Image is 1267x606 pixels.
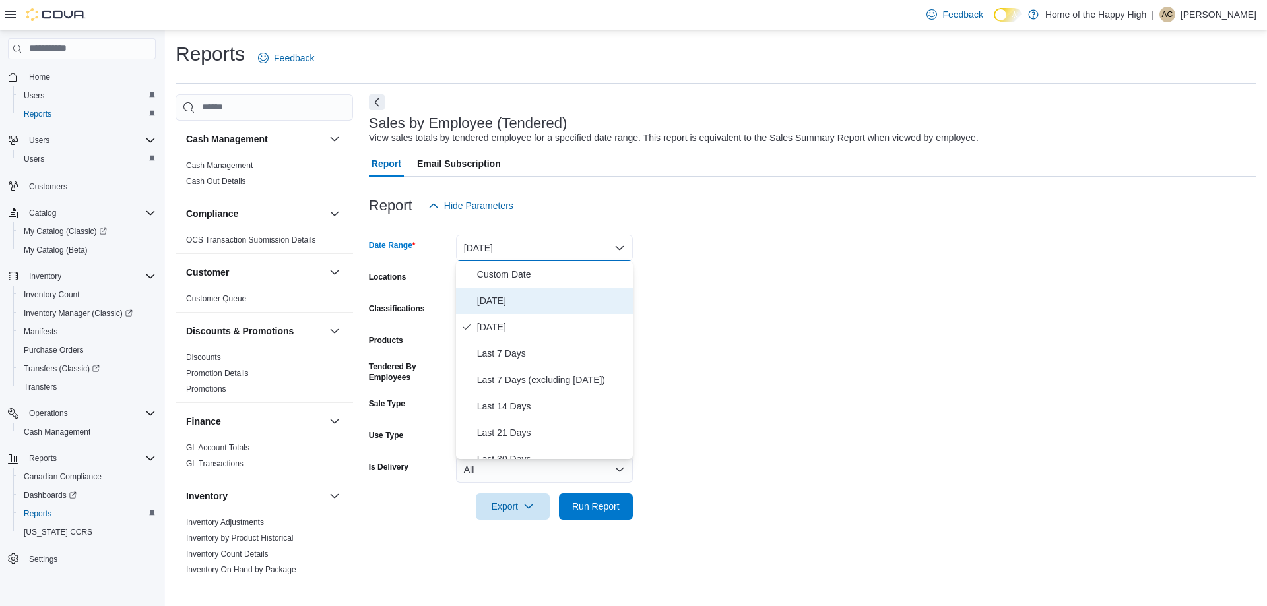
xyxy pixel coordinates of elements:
[8,62,156,601] nav: Complex example
[327,413,342,429] button: Finance
[24,551,63,567] a: Settings
[3,204,161,222] button: Catalog
[18,469,156,485] span: Canadian Compliance
[18,379,62,395] a: Transfers
[3,404,161,423] button: Operations
[29,554,57,564] span: Settings
[186,517,264,528] span: Inventory Adjustments
[29,181,67,192] span: Customers
[18,324,156,340] span: Manifests
[1162,7,1173,22] span: AC
[186,353,221,362] a: Discounts
[13,468,161,486] button: Canadian Compliance
[186,384,226,394] span: Promotions
[24,133,55,148] button: Users
[186,235,316,245] a: OCS Transaction Submission Details
[186,443,249,452] a: GL Account Totals
[921,1,988,28] a: Feedback
[18,487,156,503] span: Dashboards
[369,398,405,409] label: Sale Type
[24,268,156,284] span: Inventory
[186,161,253,170] a: Cash Management
[13,359,161,378] a: Transfers (Classic)
[24,450,62,466] button: Reports
[176,232,353,253] div: Compliance
[18,506,57,522] a: Reports
[186,294,246,303] a: Customer Queue
[18,151,49,167] a: Users
[1152,7,1154,22] p: |
[24,179,73,195] a: Customers
[1159,7,1175,22] div: Abigail Chapella
[24,450,156,466] span: Reports
[1181,7,1256,22] p: [PERSON_NAME]
[18,305,138,321] a: Inventory Manager (Classic)
[186,133,324,146] button: Cash Management
[18,106,57,122] a: Reports
[24,90,44,101] span: Users
[942,8,983,21] span: Feedback
[186,415,221,428] h3: Finance
[18,88,49,104] a: Users
[1045,7,1146,22] p: Home of the Happy High
[186,489,324,502] button: Inventory
[18,506,156,522] span: Reports
[186,489,228,502] h3: Inventory
[186,415,324,428] button: Finance
[417,150,501,177] span: Email Subscription
[13,222,161,241] a: My Catalog (Classic)
[186,533,294,543] span: Inventory by Product Historical
[176,291,353,312] div: Customer
[186,207,324,220] button: Compliance
[186,176,246,187] span: Cash Out Details
[24,382,57,392] span: Transfers
[186,565,296,574] a: Inventory On Hand by Package
[484,493,542,520] span: Export
[176,41,245,67] h1: Reports
[372,150,401,177] span: Report
[26,8,86,21] img: Cova
[13,486,161,504] a: Dashboards
[18,324,63,340] a: Manifests
[13,286,161,304] button: Inventory Count
[369,335,403,346] label: Products
[24,177,156,194] span: Customers
[29,408,68,419] span: Operations
[186,324,294,338] h3: Discounts & Promotions
[13,504,161,523] button: Reports
[24,551,156,567] span: Settings
[24,226,107,237] span: My Catalog (Classic)
[327,206,342,222] button: Compliance
[572,500,620,513] span: Run Report
[477,346,628,361] span: Last 7 Days
[369,462,408,472] label: Is Delivery
[3,176,161,195] button: Customers
[186,518,264,527] a: Inventory Adjustments
[477,451,628,467] span: Last 30 Days
[327,131,342,147] button: Cash Management
[186,458,244,469] span: GL Transactions
[369,303,425,314] label: Classifications
[186,368,249,379] span: Promotion Details
[18,524,98,540] a: [US_STATE] CCRS
[477,372,628,388] span: Last 7 Days (excluding [DATE])
[456,456,633,483] button: All
[476,493,550,520] button: Export
[18,88,156,104] span: Users
[24,490,77,500] span: Dashboards
[18,379,156,395] span: Transfers
[186,549,269,559] span: Inventory Count Details
[24,406,73,421] button: Operations
[3,67,161,86] button: Home
[186,369,249,378] a: Promotion Details
[24,289,80,300] span: Inventory Count
[456,235,633,261] button: [DATE]
[3,449,161,468] button: Reports
[18,106,156,122] span: Reports
[13,241,161,259] button: My Catalog (Beta)
[477,425,628,440] span: Last 21 Days
[327,323,342,339] button: Discounts & Promotions
[176,440,353,477] div: Finance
